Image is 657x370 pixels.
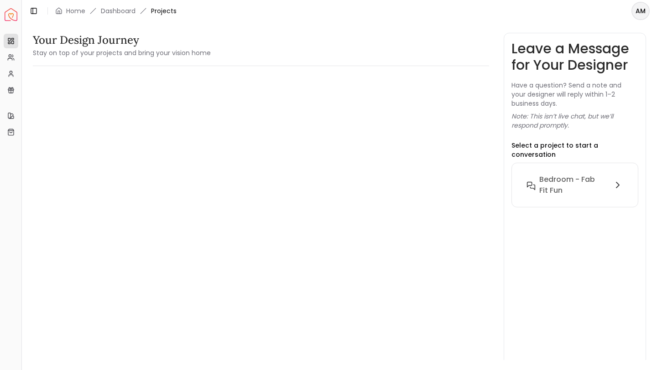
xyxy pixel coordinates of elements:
[539,174,609,196] h6: Bedroom - Fab Fit Fun
[55,6,177,15] nav: breadcrumb
[5,8,17,21] img: Spacejoy Logo
[511,41,638,73] h3: Leave a Message for Your Designer
[511,141,638,159] p: Select a project to start a conversation
[151,6,177,15] span: Projects
[511,81,638,108] p: Have a question? Send a note and your designer will reply within 1–2 business days.
[631,2,650,20] button: AM
[511,112,638,130] p: Note: This isn’t live chat, but we’ll respond promptly.
[5,8,17,21] a: Spacejoy
[33,33,211,47] h3: Your Design Journey
[101,6,136,15] a: Dashboard
[632,3,649,19] span: AM
[66,6,85,15] a: Home
[33,48,211,57] small: Stay on top of your projects and bring your vision home
[519,170,631,200] button: Bedroom - Fab Fit Fun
